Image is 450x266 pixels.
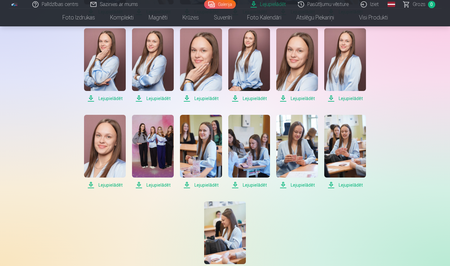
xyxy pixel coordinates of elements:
[276,115,318,189] a: Lejupielādēt
[11,3,18,6] img: /fa1
[276,181,318,189] span: Lejupielādēt
[180,95,222,102] span: Lejupielādēt
[228,115,270,189] a: Lejupielādēt
[55,9,103,26] a: Foto izdrukas
[276,28,318,102] a: Lejupielādēt
[180,115,222,189] a: Lejupielādēt
[240,9,289,26] a: Foto kalendāri
[428,1,435,8] span: 0
[132,181,174,189] span: Lejupielādēt
[206,9,240,26] a: Suvenīri
[180,28,222,102] a: Lejupielādēt
[324,181,366,189] span: Lejupielādēt
[132,28,174,102] a: Lejupielādēt
[324,28,366,102] a: Lejupielādēt
[413,1,426,8] span: Grozs
[289,9,341,26] a: Atslēgu piekariņi
[324,95,366,102] span: Lejupielādēt
[84,28,126,102] a: Lejupielādēt
[276,95,318,102] span: Lejupielādēt
[175,9,206,26] a: Krūzes
[228,181,270,189] span: Lejupielādēt
[228,28,270,102] a: Lejupielādēt
[84,95,126,102] span: Lejupielādēt
[84,181,126,189] span: Lejupielādēt
[132,115,174,189] a: Lejupielādēt
[324,115,366,189] a: Lejupielādēt
[84,115,126,189] a: Lejupielādēt
[132,95,174,102] span: Lejupielādēt
[141,9,175,26] a: Magnēti
[180,181,222,189] span: Lejupielādēt
[228,95,270,102] span: Lejupielādēt
[341,9,395,26] a: Visi produkti
[103,9,141,26] a: Komplekti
